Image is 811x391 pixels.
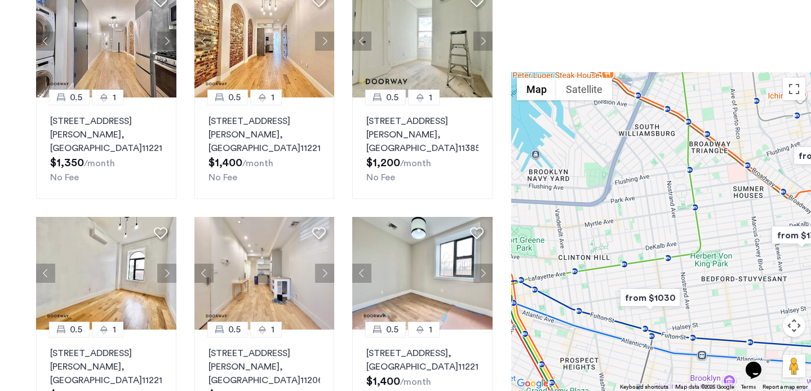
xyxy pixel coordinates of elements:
[209,173,237,182] span: No Fee
[271,323,274,336] span: 1
[242,159,273,168] sub: /month
[366,173,395,182] span: No Fee
[741,383,756,391] a: Terms
[763,383,808,391] a: Report a map error
[36,264,55,283] button: Previous apartment
[366,376,400,387] span: $1,400
[50,157,84,168] span: $1,350
[783,314,805,337] button: Map camera controls
[157,32,176,51] button: Next apartment
[271,91,274,104] span: 1
[400,377,431,386] sub: /month
[514,376,551,391] a: Open this area in Google Maps (opens a new window)
[113,323,116,336] span: 1
[194,264,214,283] button: Previous apartment
[783,355,805,377] button: Drag Pegman onto the map to open Street View
[352,217,493,330] img: 2014_638528077643430909.jpeg
[386,323,398,336] span: 0.5
[228,323,241,336] span: 0.5
[473,32,493,51] button: Next apartment
[194,217,335,330] img: 2016_638548648347862152.jpeg
[615,285,685,310] div: from $1030
[113,91,116,104] span: 1
[36,97,176,199] a: 0.51[STREET_ADDRESS][PERSON_NAME], [GEOGRAPHIC_DATA]11221No Fee
[517,78,556,100] button: Show street map
[366,114,478,155] p: [STREET_ADDRESS][PERSON_NAME] 11385
[429,323,432,336] span: 1
[84,159,115,168] sub: /month
[352,97,493,199] a: 0.51[STREET_ADDRESS][PERSON_NAME], [GEOGRAPHIC_DATA]11385No Fee
[556,78,612,100] button: Show satellite imagery
[352,264,371,283] button: Previous apartment
[315,32,334,51] button: Next apartment
[473,264,493,283] button: Next apartment
[620,383,668,391] button: Keyboard shortcuts
[400,159,431,168] sub: /month
[675,384,734,390] span: Map data ©2025 Google
[50,114,162,155] p: [STREET_ADDRESS][PERSON_NAME] 11221
[209,346,321,387] p: [STREET_ADDRESS][PERSON_NAME] 11206
[514,376,551,391] img: Google
[50,173,79,182] span: No Fee
[194,32,214,51] button: Previous apartment
[36,217,176,330] img: 2016_638508057420627486.jpeg
[70,91,82,104] span: 0.5
[352,32,371,51] button: Previous apartment
[386,91,398,104] span: 0.5
[36,32,55,51] button: Previous apartment
[70,323,82,336] span: 0.5
[209,114,321,155] p: [STREET_ADDRESS][PERSON_NAME] 11221
[228,91,241,104] span: 0.5
[783,78,805,100] button: Toggle fullscreen view
[741,346,777,380] iframe: chat widget
[50,346,162,387] p: [STREET_ADDRESS][PERSON_NAME] 11221
[157,264,176,283] button: Next apartment
[209,157,242,168] span: $1,400
[429,91,432,104] span: 1
[315,264,334,283] button: Next apartment
[194,97,335,199] a: 0.51[STREET_ADDRESS][PERSON_NAME], [GEOGRAPHIC_DATA]11221No Fee
[366,157,400,168] span: $1,200
[366,346,478,374] p: [STREET_ADDRESS] 11221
